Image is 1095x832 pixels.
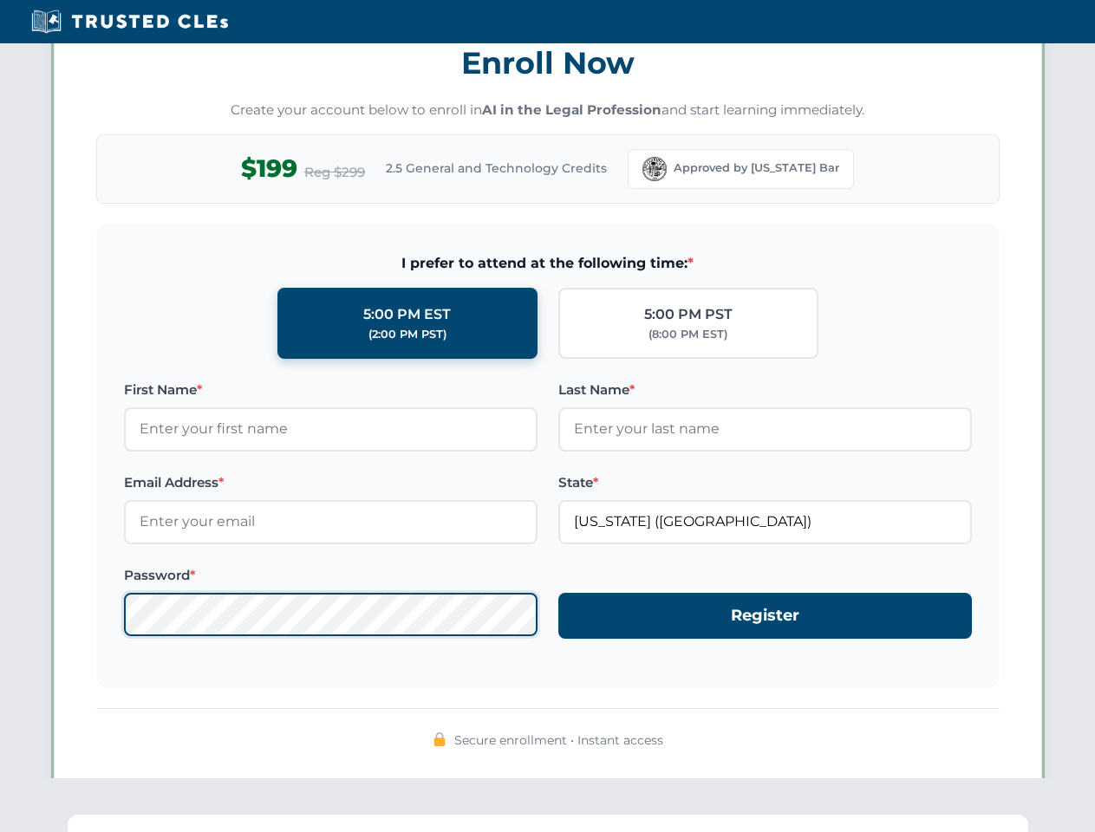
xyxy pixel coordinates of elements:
[96,36,1000,90] h3: Enroll Now
[26,9,233,35] img: Trusted CLEs
[124,500,538,543] input: Enter your email
[241,149,297,188] span: $199
[124,407,538,451] input: Enter your first name
[558,472,972,493] label: State
[363,303,451,326] div: 5:00 PM EST
[649,326,727,343] div: (8:00 PM EST)
[674,159,839,177] span: Approved by [US_STATE] Bar
[558,407,972,451] input: Enter your last name
[482,101,662,118] strong: AI in the Legal Profession
[368,326,446,343] div: (2:00 PM PST)
[454,731,663,750] span: Secure enrollment • Instant access
[433,732,446,746] img: 🔒
[644,303,733,326] div: 5:00 PM PST
[558,500,972,543] input: Florida (FL)
[124,252,972,275] span: I prefer to attend at the following time:
[124,472,538,493] label: Email Address
[386,159,607,178] span: 2.5 General and Technology Credits
[642,157,667,181] img: Florida Bar
[96,101,1000,120] p: Create your account below to enroll in and start learning immediately.
[124,565,538,586] label: Password
[558,593,972,639] button: Register
[558,380,972,400] label: Last Name
[124,380,538,400] label: First Name
[304,162,365,183] span: Reg $299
